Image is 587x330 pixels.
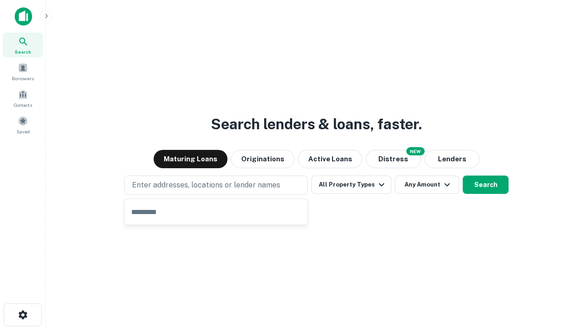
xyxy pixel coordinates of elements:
button: All Property Types [311,176,391,194]
button: Active Loans [298,150,362,168]
button: Maturing Loans [154,150,227,168]
button: Lenders [425,150,480,168]
button: Any Amount [395,176,459,194]
span: Borrowers [12,75,34,82]
button: Enter addresses, locations or lender names [124,176,308,195]
img: capitalize-icon.png [15,7,32,26]
a: Search [3,33,43,57]
div: NEW [406,147,425,155]
button: Originations [231,150,294,168]
span: Contacts [14,101,32,109]
span: Search [15,48,31,55]
button: Search distressed loans with lien and other non-mortgage details. [366,150,421,168]
a: Borrowers [3,59,43,84]
span: Saved [17,128,30,135]
p: Enter addresses, locations or lender names [132,180,280,191]
a: Saved [3,112,43,137]
iframe: Chat Widget [541,257,587,301]
h3: Search lenders & loans, faster. [211,113,422,135]
button: Search [463,176,509,194]
a: Contacts [3,86,43,110]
